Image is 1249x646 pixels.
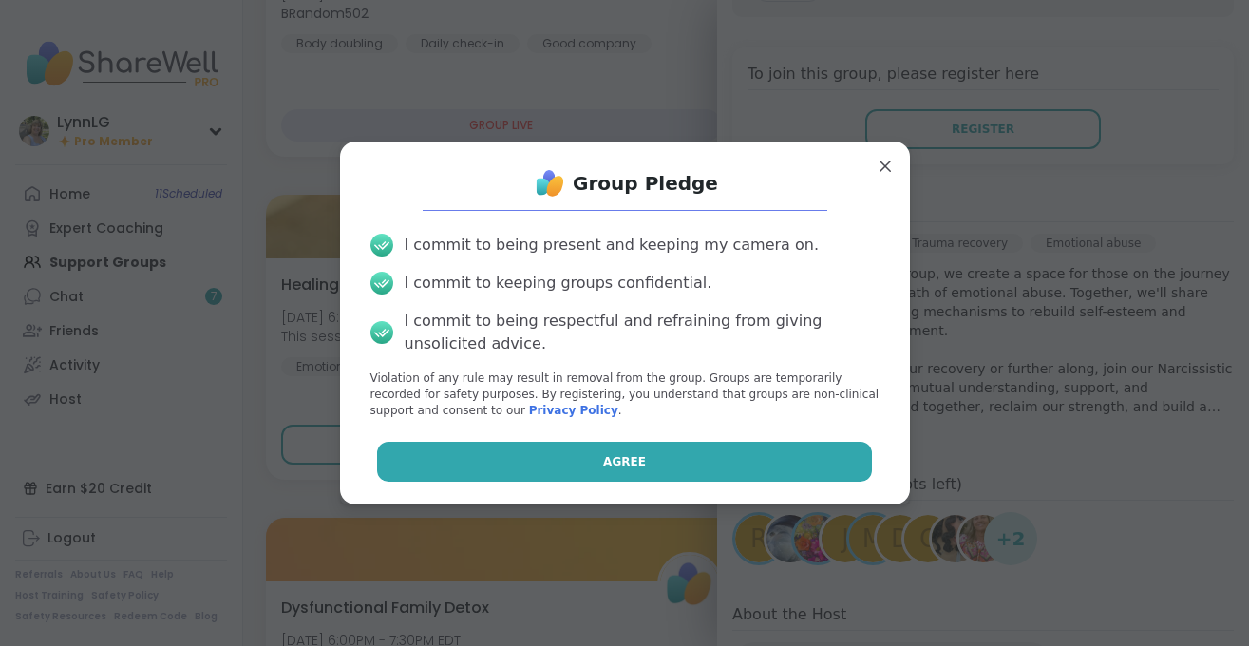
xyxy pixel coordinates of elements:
button: Agree [377,442,872,482]
h1: Group Pledge [573,170,718,197]
div: I commit to being present and keeping my camera on. [405,234,819,256]
p: Violation of any rule may result in removal from the group. Groups are temporarily recorded for s... [370,370,880,418]
div: I commit to keeping groups confidential. [405,272,712,294]
img: ShareWell Logo [531,164,569,202]
span: Agree [603,453,646,470]
div: I commit to being respectful and refraining from giving unsolicited advice. [405,310,880,355]
a: Privacy Policy [529,404,618,417]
